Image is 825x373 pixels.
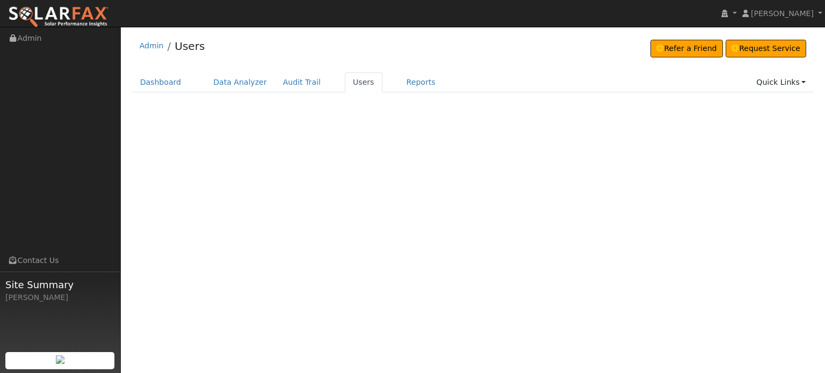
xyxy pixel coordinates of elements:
a: Admin [140,41,164,50]
span: Site Summary [5,277,115,292]
img: retrieve [56,355,64,364]
div: [PERSON_NAME] [5,292,115,303]
a: Dashboard [132,72,190,92]
a: Request Service [726,40,807,58]
a: Reports [399,72,444,92]
a: Data Analyzer [205,72,275,92]
a: Users [175,40,205,53]
a: Audit Trail [275,72,329,92]
a: Quick Links [748,72,814,92]
a: Users [345,72,382,92]
img: SolarFax [8,6,109,28]
a: Refer a Friend [650,40,723,58]
span: [PERSON_NAME] [751,9,814,18]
